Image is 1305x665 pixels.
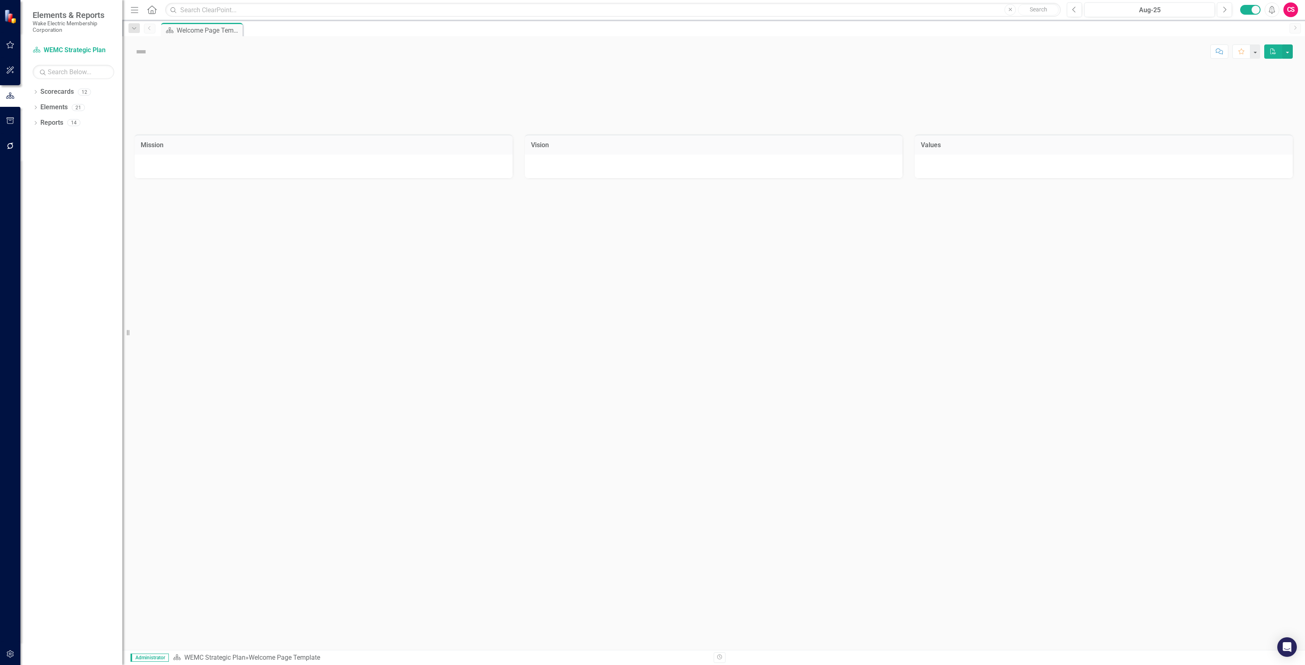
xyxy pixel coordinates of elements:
div: Open Intercom Messenger [1277,637,1297,657]
span: Administrator [130,654,169,662]
h3: Values [921,141,1287,149]
a: Scorecards [40,87,74,97]
input: Search ClearPoint... [165,3,1061,17]
small: Wake Electric Membership Corporation [33,20,114,33]
button: CS [1283,2,1298,17]
input: Search Below... [33,65,114,79]
a: WEMC Strategic Plan [184,654,246,661]
div: » [173,653,708,663]
img: ClearPoint Strategy [4,9,18,24]
button: Aug-25 [1084,2,1215,17]
div: Welcome Page Template [177,25,241,35]
div: 21 [72,104,85,111]
img: Not Defined [135,45,148,58]
div: 14 [67,119,80,126]
a: Elements [40,103,68,112]
div: Welcome Page Template [249,654,320,661]
h3: Mission [141,141,507,149]
span: Elements & Reports [33,10,114,20]
a: WEMC Strategic Plan [33,46,114,55]
a: Reports [40,118,63,128]
button: Search [1018,4,1059,15]
div: Aug-25 [1087,5,1212,15]
div: 12 [78,88,91,95]
span: Search [1030,6,1047,13]
h3: Vision [531,141,897,149]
